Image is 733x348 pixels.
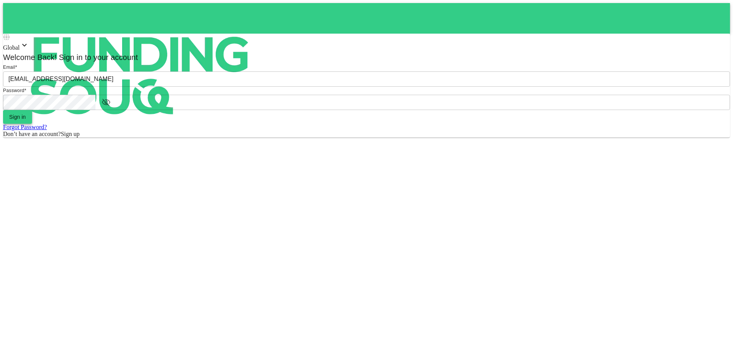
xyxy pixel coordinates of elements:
[3,124,47,130] a: Forgot Password?
[3,40,730,51] div: Global
[3,95,95,110] input: password
[3,3,278,148] img: logo
[3,110,32,124] button: Sign in
[9,114,26,120] span: Sign in
[3,3,730,34] a: logo
[3,53,57,62] span: Welcome Back!
[3,71,730,87] input: email
[3,131,61,137] span: Don’t have an account?
[57,53,138,62] span: Sign in to your account
[3,65,15,70] span: Email
[3,88,24,93] span: Password
[61,131,79,137] span: Sign up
